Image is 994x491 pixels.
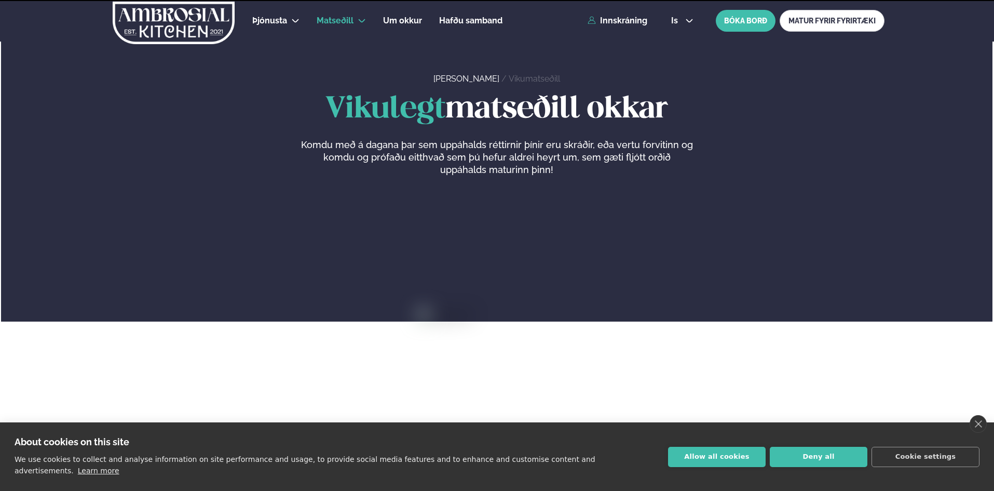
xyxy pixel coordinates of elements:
[317,15,353,27] a: Matseðill
[15,455,595,475] p: We use cookies to collect and analyse information on site performance and usage, to provide socia...
[383,15,422,27] a: Um okkur
[252,15,287,27] a: Þjónusta
[439,15,502,27] a: Hafðu samband
[15,436,129,447] strong: About cookies on this site
[671,17,681,25] span: is
[383,16,422,25] span: Um okkur
[78,467,119,475] a: Learn more
[439,16,502,25] span: Hafðu samband
[872,447,979,467] button: Cookie settings
[970,415,987,433] a: close
[433,74,499,84] a: [PERSON_NAME]
[770,447,867,467] button: Deny all
[588,16,647,25] a: Innskráning
[301,139,693,176] p: Komdu með á dagana þar sem uppáhalds réttirnir þínir eru skráðir, eða vertu forvitinn og komdu og...
[501,74,509,84] span: /
[317,16,353,25] span: Matseðill
[110,93,884,126] h1: matseðill okkar
[780,10,884,32] a: MATUR FYRIR FYRIRTÆKI
[509,74,560,84] a: Vikumatseðill
[112,2,236,44] img: logo
[663,17,702,25] button: is
[716,10,775,32] button: BÓKA BORÐ
[325,95,445,124] span: Vikulegt
[668,447,766,467] button: Allow all cookies
[252,16,287,25] span: Þjónusta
